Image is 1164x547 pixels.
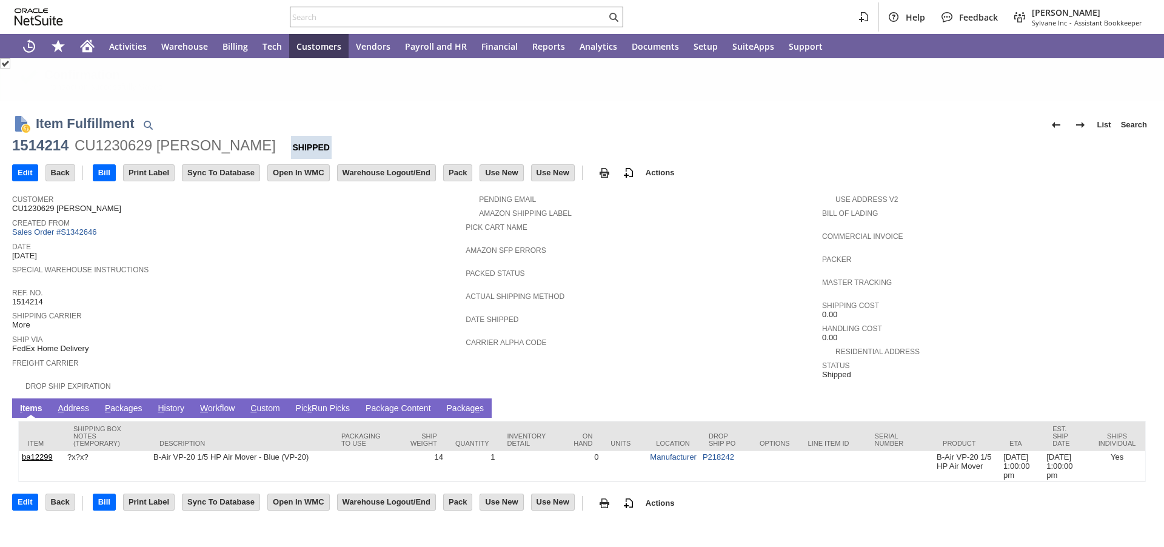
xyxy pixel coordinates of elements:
a: Drop Ship Expiration [25,382,111,391]
div: Description [159,440,323,447]
div: Serial Number [875,432,925,447]
input: Back [46,494,75,510]
div: Line Item ID [808,440,857,447]
div: Options [760,440,790,447]
a: Warehouse [154,34,215,58]
a: Residential Address [835,347,920,356]
span: g [389,403,394,413]
div: Est. Ship Date [1052,425,1080,447]
a: Actions [641,498,680,508]
a: Sales Order #S1342646 [12,227,99,237]
span: - [1069,18,1072,27]
td: 14 [396,451,446,482]
div: Drop Ship PO [709,432,741,447]
span: Payroll and HR [405,41,467,52]
span: H [158,403,164,413]
a: Shipping Carrier [12,312,82,320]
a: Special Warehouse Instructions [12,266,149,274]
div: Shortcuts [44,34,73,58]
a: P218242 [703,452,734,461]
img: Previous [1049,118,1063,132]
a: Setup [686,34,725,58]
input: Pack [444,494,472,510]
td: [DATE] 1:00:00 pm [1043,451,1089,482]
span: Setup [694,41,718,52]
span: [PERSON_NAME] [1032,7,1142,18]
svg: Shortcuts [51,39,65,53]
a: Date Shipped [466,315,518,324]
span: Customers [296,41,341,52]
span: Feedback [959,12,998,23]
img: Next [1073,118,1088,132]
input: Open In WMC [268,494,329,510]
a: Reports [525,34,572,58]
img: print.svg [597,496,612,511]
input: Open In WMC [268,165,329,181]
a: Payroll and HR [398,34,474,58]
a: SuiteApps [725,34,781,58]
div: Packaging to Use [341,432,387,447]
svg: Recent Records [22,39,36,53]
span: Warehouse [161,41,208,52]
a: Billing [215,34,255,58]
span: 0.00 [822,310,837,320]
input: Edit [13,494,38,510]
span: C [250,403,256,413]
a: List [1092,115,1116,135]
a: Bill Of Lading [822,209,878,218]
span: CU1230629 [PERSON_NAME] [12,204,121,213]
div: Units [610,440,638,447]
input: Warehouse Logout/End [338,494,435,510]
input: Pack [444,165,472,181]
span: More [12,320,30,330]
span: Shipped [822,370,851,380]
span: Activities [109,41,147,52]
input: Bill [93,165,115,181]
a: Home [73,34,102,58]
div: Ships Individual [1098,432,1136,447]
span: 0.00 [822,333,837,343]
td: ?x?x? [64,451,150,482]
td: B-Air VP-20 1/5 HP Air Mover [934,451,1000,482]
a: Documents [624,34,686,58]
a: Custom [247,403,283,415]
td: B-Air VP-20 1/5 HP Air Mover - Blue (VP-20) [150,451,332,482]
a: Ref. No. [12,289,43,297]
div: Shipping Box Notes (Temporary) [73,425,141,447]
div: Shipped [291,136,332,159]
a: History [155,403,187,415]
span: Documents [632,41,679,52]
div: Ship Weight [406,432,437,447]
div: Transaction successfully Saved [44,82,1145,92]
span: Vendors [356,41,390,52]
input: Bill [93,494,115,510]
td: 0 [561,451,601,482]
a: Created From [12,219,70,227]
span: 1514214 [12,297,43,307]
a: Vendors [349,34,398,58]
input: Use New [532,165,574,181]
span: Tech [263,41,282,52]
a: Actions [641,168,680,177]
td: Yes [1089,451,1145,482]
a: Freight Carrier [12,359,79,367]
a: Items [17,403,45,415]
span: I [20,403,22,413]
a: Carrier Alpha Code [466,338,546,347]
div: Quantity [455,440,489,447]
div: Confirmation [44,68,1145,82]
span: W [200,403,208,413]
a: Master Tracking [822,278,892,287]
span: A [58,403,64,413]
span: k [307,403,312,413]
a: ba12299 [22,452,53,461]
a: Customer [12,195,53,204]
div: CU1230629 [PERSON_NAME] [75,136,276,155]
a: Packer [822,255,851,264]
a: PickRun Picks [293,403,353,415]
input: Edit [13,165,38,181]
span: Reports [532,41,565,52]
input: Sync To Database [182,165,259,181]
svg: Search [606,10,621,24]
div: Location [656,440,691,447]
